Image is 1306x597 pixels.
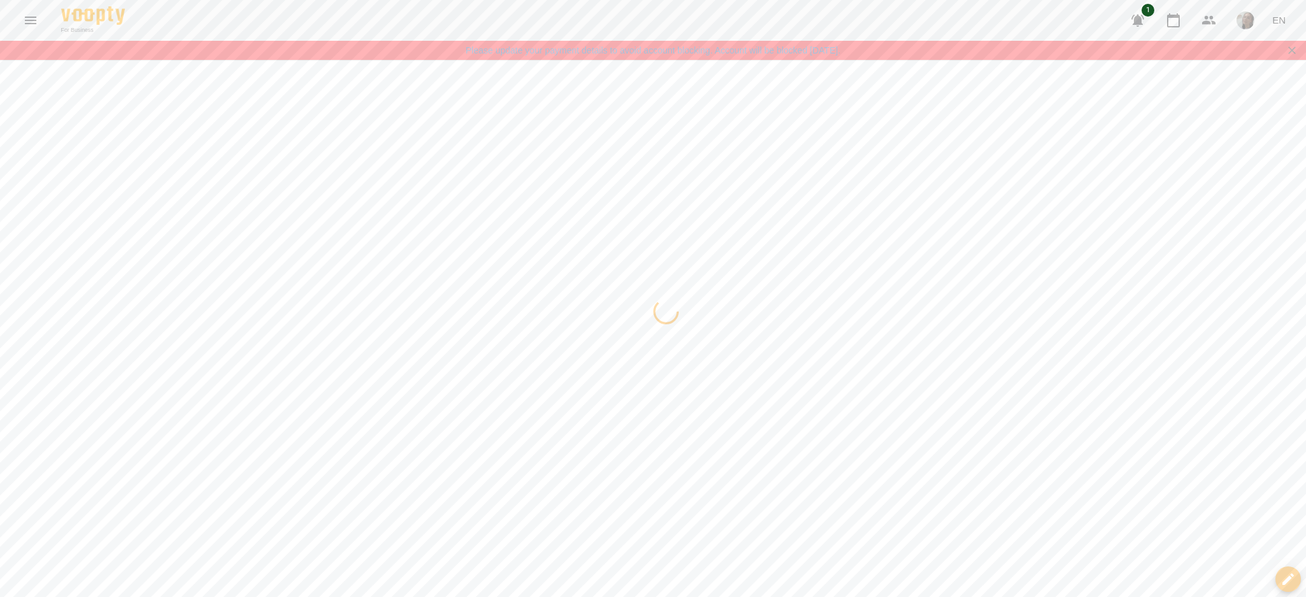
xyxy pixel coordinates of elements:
[15,5,46,36] button: Menu
[1267,8,1291,32] button: EN
[1283,41,1301,59] button: Закрити сповіщення
[1272,13,1286,27] span: EN
[61,26,125,34] span: For Business
[1237,11,1254,29] img: 58bf4a397342a29a09d587cea04c76fb.jpg
[1142,4,1154,17] span: 1
[61,6,125,25] img: Voopty Logo
[465,44,840,57] a: Please update your payment details to avoid account blocking. Account will be blocked [DATE].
